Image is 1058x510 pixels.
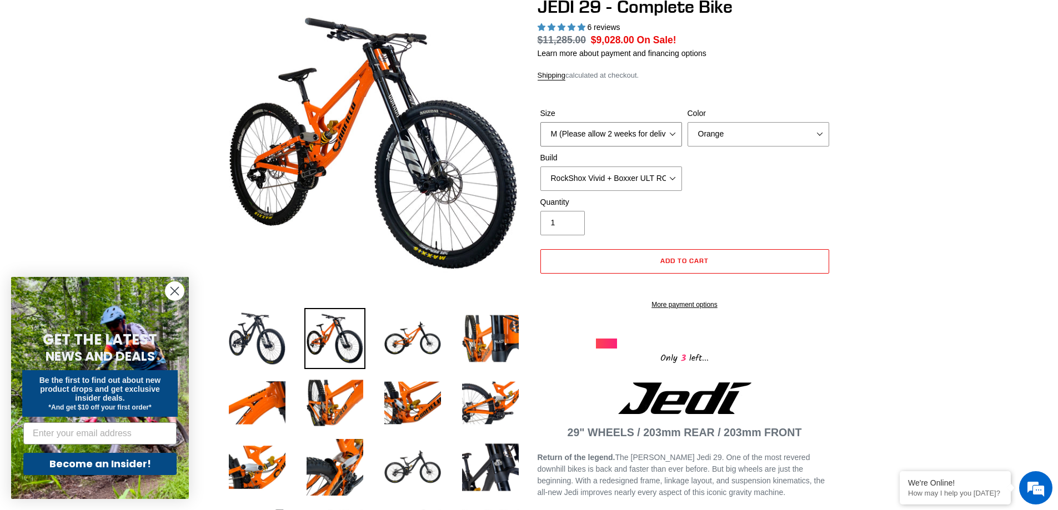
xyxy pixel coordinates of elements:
[43,330,157,350] span: GET THE LATEST
[908,478,1002,487] div: We're Online!
[304,372,365,433] img: Load image into Gallery viewer, JEDI 29 - Complete Bike
[596,349,774,366] div: Only left...
[304,437,365,498] img: Load image into Gallery viewer, JEDI 29 - Complete Bike
[540,108,682,119] label: Size
[538,34,586,46] s: $11,285.00
[540,196,682,208] label: Quantity
[227,372,288,433] img: Load image into Gallery viewer, JEDI 29 - Complete Bike
[460,308,521,369] img: Load image into Gallery viewer, JEDI 29 - Complete Bike
[678,351,689,365] span: 3
[23,422,177,445] input: Enter your email address
[587,23,620,32] span: 6 reviews
[382,308,443,369] img: Load image into Gallery viewer, JEDI 29 - Complete Bike
[304,308,365,369] img: Load image into Gallery viewer, JEDI 29 - Complete Bike
[460,372,521,433] img: Load image into Gallery viewer, JEDI 29 - Complete Bike
[538,453,615,462] strong: Return of the legend.
[538,23,588,32] span: 5.00 stars
[637,33,676,47] span: On Sale!
[227,437,288,498] img: Load image into Gallery viewer, JEDI 29 - Complete Bike
[165,281,184,301] button: Close dialog
[540,249,829,274] button: Add to cart
[382,437,443,498] img: Load image into Gallery viewer, JEDI 29 - Complete Bike
[460,437,521,498] img: Load image into Gallery viewer, JEDI 29 - Complete Bike
[538,71,566,80] a: Shipping
[660,256,709,265] span: Add to cart
[568,426,802,438] strong: 29" WHEELS / 203mm REAR / 203mm FRONT
[540,152,682,164] label: Build
[538,452,832,498] p: The [PERSON_NAME] Jedi 29. One of the most revered downhill bikes is back and faster than ever be...
[39,376,161,402] span: Be the first to find out about new product drops and get exclusive insider deals.
[688,108,829,119] label: Color
[227,308,288,369] img: Load image into Gallery viewer, JEDI 29 - Complete Bike
[48,403,151,411] span: *And get $10 off your first order*
[46,347,155,365] span: NEWS AND DEALS
[23,453,177,475] button: Become an Insider!
[382,372,443,433] img: Load image into Gallery viewer, JEDI 29 - Complete Bike
[618,382,751,414] img: Jedi Logo
[538,70,832,81] div: calculated at checkout.
[591,34,634,46] span: $9,028.00
[908,489,1002,497] p: How may I help you today?
[538,49,706,58] a: Learn more about payment and financing options
[540,300,829,310] a: More payment options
